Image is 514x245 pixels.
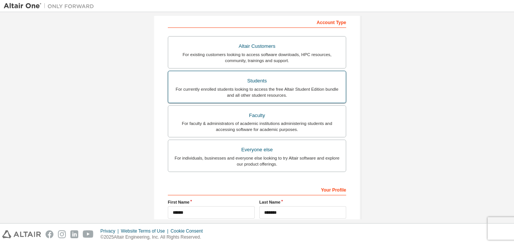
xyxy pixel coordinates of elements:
[168,16,346,28] div: Account Type
[100,228,121,234] div: Privacy
[173,155,341,167] div: For individuals, businesses and everyone else looking to try Altair software and explore our prod...
[173,76,341,86] div: Students
[58,230,66,238] img: instagram.svg
[4,2,98,10] img: Altair One
[173,110,341,121] div: Faculty
[173,52,341,64] div: For existing customers looking to access software downloads, HPC resources, community, trainings ...
[173,120,341,132] div: For faculty & administrators of academic institutions administering students and accessing softwa...
[70,230,78,238] img: linkedin.svg
[168,183,346,195] div: Your Profile
[2,230,41,238] img: altair_logo.svg
[259,199,346,205] label: Last Name
[100,234,207,240] p: © 2025 Altair Engineering, Inc. All Rights Reserved.
[173,86,341,98] div: For currently enrolled students looking to access the free Altair Student Edition bundle and all ...
[121,228,170,234] div: Website Terms of Use
[168,199,255,205] label: First Name
[173,145,341,155] div: Everyone else
[46,230,53,238] img: facebook.svg
[170,228,207,234] div: Cookie Consent
[173,41,341,52] div: Altair Customers
[83,230,94,238] img: youtube.svg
